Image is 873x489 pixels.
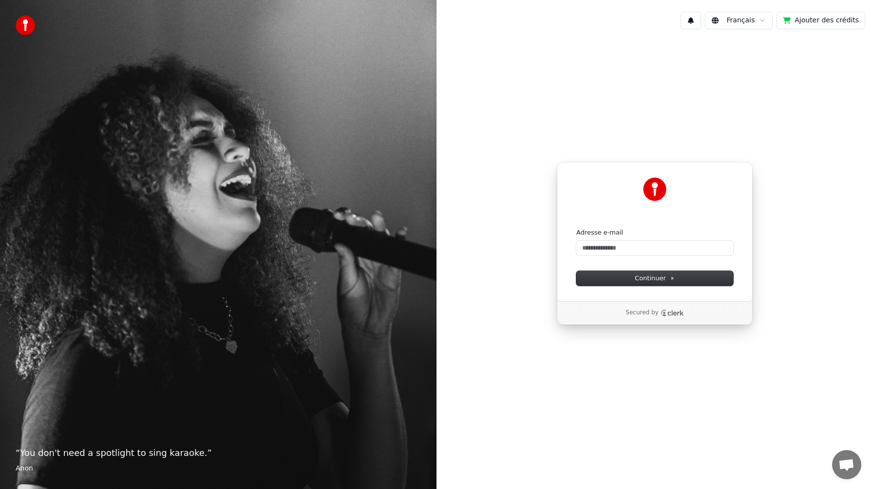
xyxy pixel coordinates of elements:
img: youka [16,16,35,35]
label: Adresse e-mail [576,228,623,237]
p: “ You don't need a spotlight to sing karaoke. ” [16,446,421,460]
img: Youka [643,178,666,201]
span: Continuer [635,274,675,283]
div: Ouvrir le chat [832,450,861,479]
footer: Anon [16,464,421,473]
button: Continuer [576,271,733,286]
a: Clerk logo [661,309,684,316]
p: Secured by [626,309,658,317]
button: Ajouter des crédits [777,12,865,29]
